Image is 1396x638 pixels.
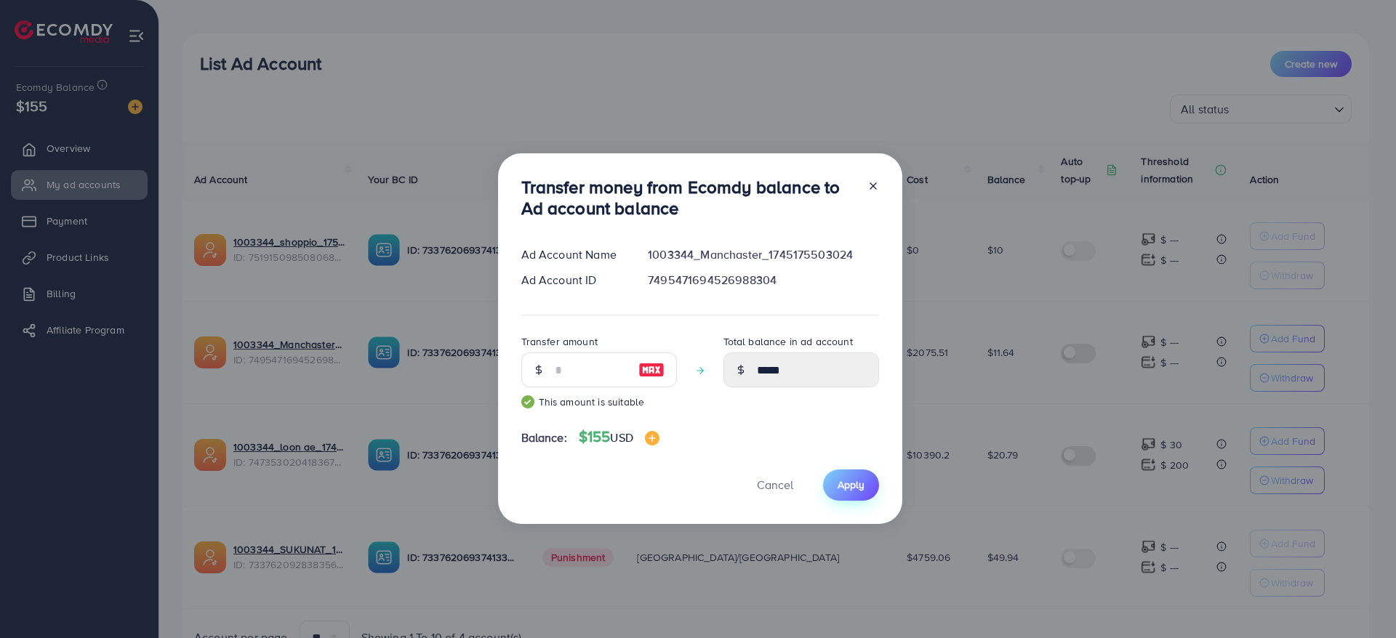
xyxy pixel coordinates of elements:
button: Apply [823,469,879,501]
img: guide [521,395,534,408]
h3: Transfer money from Ecomdy balance to Ad account balance [521,177,856,219]
button: Cancel [739,469,811,501]
span: Balance: [521,429,567,446]
div: Ad Account Name [510,246,637,263]
small: This amount is suitable [521,395,677,409]
img: image [645,431,659,445]
div: 1003344_Manchaster_1745175503024 [636,246,890,263]
span: USD [610,429,633,445]
h4: $155 [579,428,659,446]
span: Apply [838,477,865,492]
img: image [638,361,665,379]
span: Cancel [757,477,793,493]
label: Total balance in ad account [723,334,853,349]
div: Ad Account ID [510,272,637,288]
div: 7495471694526988304 [636,272,890,288]
label: Transfer amount [521,334,598,349]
